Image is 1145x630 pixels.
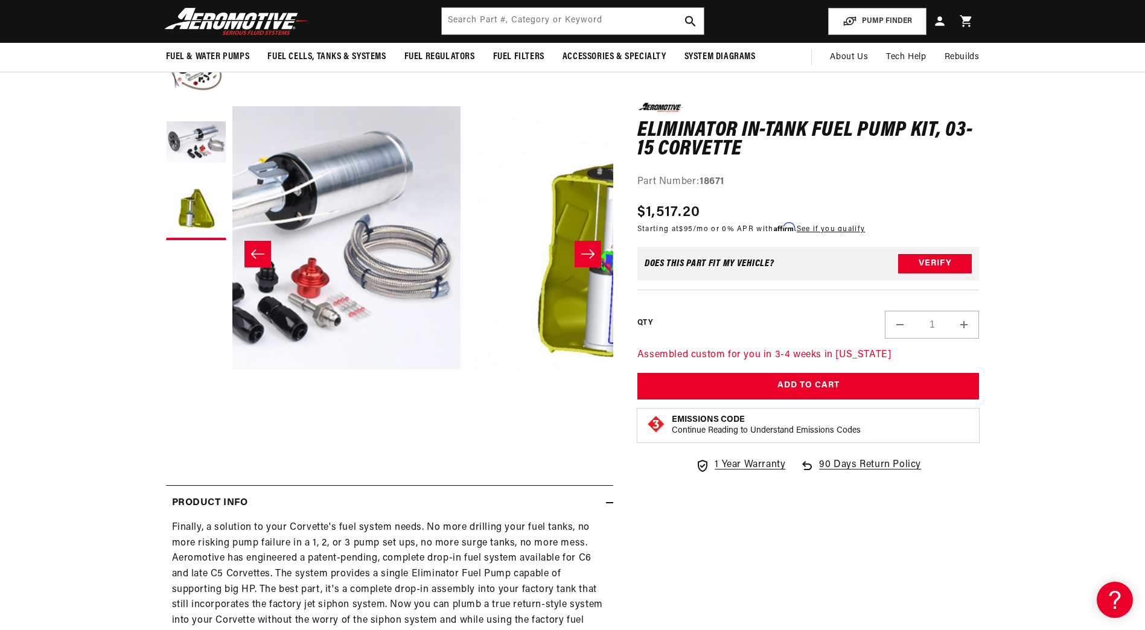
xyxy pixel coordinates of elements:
button: Add to Cart [637,372,980,399]
label: QTY [637,317,652,328]
span: Accessories & Specialty [563,51,666,63]
a: See if you qualify - Learn more about Affirm Financing (opens in modal) [797,226,865,233]
button: Load image 2 in gallery view [166,113,226,174]
p: Assembled custom for you in 3-4 weeks in [US_STATE] [637,348,980,363]
summary: Fuel Filters [484,43,553,71]
span: $95 [679,226,693,233]
span: Rebuilds [945,51,980,64]
summary: Rebuilds [936,43,989,72]
span: Tech Help [886,51,926,64]
a: 1 Year Warranty [695,457,785,473]
span: Fuel Cells, Tanks & Systems [267,51,386,63]
p: Continue Reading to Understand Emissions Codes [672,425,861,436]
span: 1 Year Warranty [715,457,785,473]
div: Does This part fit My vehicle? [645,259,774,269]
summary: Tech Help [877,43,935,72]
summary: Fuel & Water Pumps [157,43,259,71]
img: Aeromotive [161,7,312,36]
button: search button [677,8,704,34]
span: Affirm [774,223,795,232]
h2: Product Info [172,495,248,511]
span: Fuel & Water Pumps [166,51,250,63]
summary: Fuel Regulators [395,43,484,71]
button: Load image 1 in gallery view [166,47,226,107]
button: Verify [898,254,972,273]
button: Slide left [244,241,271,267]
summary: Product Info [166,486,613,521]
img: Emissions code [646,415,666,434]
p: Starting at /mo or 0% APR with . [637,223,865,235]
span: Fuel Regulators [404,51,475,63]
strong: Emissions Code [672,415,745,424]
media-gallery: Gallery Viewer [166,47,613,460]
summary: System Diagrams [675,43,765,71]
div: Part Number: [637,174,980,189]
summary: Accessories & Specialty [553,43,675,71]
a: About Us [821,43,877,72]
a: 90 Days Return Policy [800,457,921,485]
span: System Diagrams [684,51,756,63]
button: Emissions CodeContinue Reading to Understand Emissions Codes [672,415,861,436]
span: About Us [830,52,868,62]
span: 90 Days Return Policy [819,457,921,485]
button: Load image 3 in gallery view [166,180,226,240]
strong: 18671 [700,176,724,186]
span: $1,517.20 [637,202,701,223]
button: Slide right [575,241,601,267]
h1: Eliminator In-Tank Fuel Pump Kit, 03-15 Corvette [637,121,980,159]
span: Fuel Filters [493,51,544,63]
summary: Fuel Cells, Tanks & Systems [258,43,395,71]
button: PUMP FINDER [828,8,927,35]
input: Search by Part Number, Category or Keyword [442,8,704,34]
